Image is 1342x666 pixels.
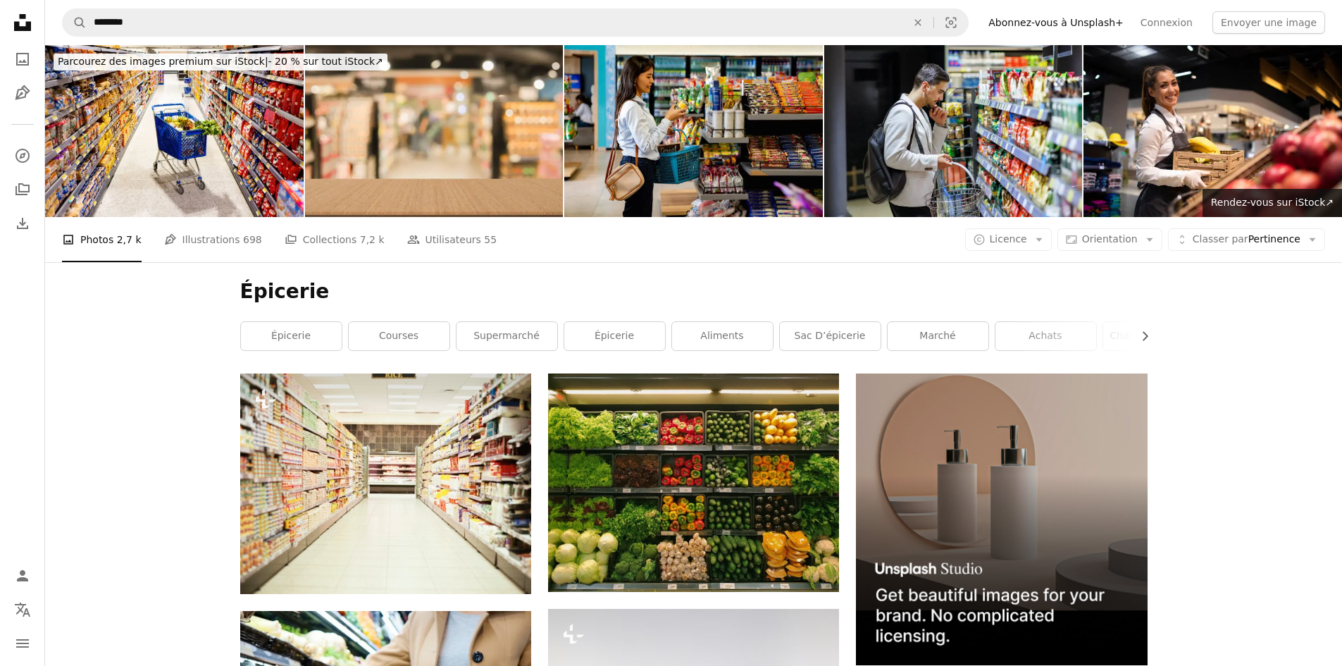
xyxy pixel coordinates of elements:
[63,9,87,36] button: Rechercher sur Unsplash
[45,45,304,217] img: Chariot au milieu dans une allée du supermarché
[1203,189,1342,217] a: Rendez-vous sur iStock↗
[1168,228,1325,251] button: Classer parPertinence
[780,322,881,350] a: sac d’épicerie
[824,45,1083,217] img: Je ne sais pas quel type de café acheter
[8,79,37,107] a: Illustrations
[8,45,37,73] a: Photos
[240,374,531,593] img: une allée d’épicerie remplie de beaucoup de nourriture
[1083,45,1342,217] img: Je travaille à l’épicerie. Ouvrier de supermarché fournissant le département de fruit avec la nou...
[965,228,1052,251] button: Licence
[8,562,37,590] a: Connexion / S’inscrire
[934,9,968,36] button: Recherche de visuels
[8,596,37,624] button: Langue
[1082,233,1138,245] span: Orientation
[672,322,773,350] a: aliments
[980,11,1132,34] a: Abonnez-vous à Unsplash+
[285,217,385,262] a: Collections 7,2 k
[58,56,268,67] span: Parcourez des images premium sur iStock |
[240,477,531,490] a: une allée d’épicerie remplie de beaucoup de nourriture
[45,45,396,79] a: Parcourez des images premium sur iStock|- 20 % sur tout iStock↗
[1211,197,1334,208] span: Rendez-vous sur iStock ↗
[1193,233,1248,245] span: Classer par
[902,9,933,36] button: Effacer
[407,217,497,262] a: Utilisateurs 55
[349,322,449,350] a: courses
[1212,11,1325,34] button: Envoyer une image
[8,175,37,204] a: Collections
[240,279,1148,304] h1: Épicerie
[1132,11,1201,34] a: Connexion
[564,45,823,217] img: Femme faisant ses courses dans un dépanneur et lisant une étiquette nutritionnelle
[456,322,557,350] a: supermarché
[548,374,839,592] img: bouquet de légumes
[1103,322,1204,350] a: Chariot d’épicerie
[164,217,262,262] a: Illustrations 698
[8,142,37,170] a: Explorer
[1193,233,1300,247] span: Pertinence
[241,322,342,350] a: épicerie
[8,629,37,658] button: Menu
[58,56,383,67] span: - 20 % sur tout iStock ↗
[8,209,37,238] a: Historique de téléchargement
[990,233,1027,245] span: Licence
[564,322,665,350] a: Épicerie
[1132,322,1148,350] button: faire défiler la liste vers la droite
[62,8,969,37] form: Rechercher des visuels sur tout le site
[856,374,1147,665] img: file-1715714113747-b8b0561c490eimage
[360,232,385,247] span: 7,2 k
[243,232,262,247] span: 698
[484,232,497,247] span: 55
[888,322,988,350] a: marché
[548,476,839,489] a: bouquet de légumes
[305,45,564,217] img: blur local supermarket convenience store background with beige wood perspective tabletop to showi...
[995,322,1096,350] a: achats
[1057,228,1162,251] button: Orientation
